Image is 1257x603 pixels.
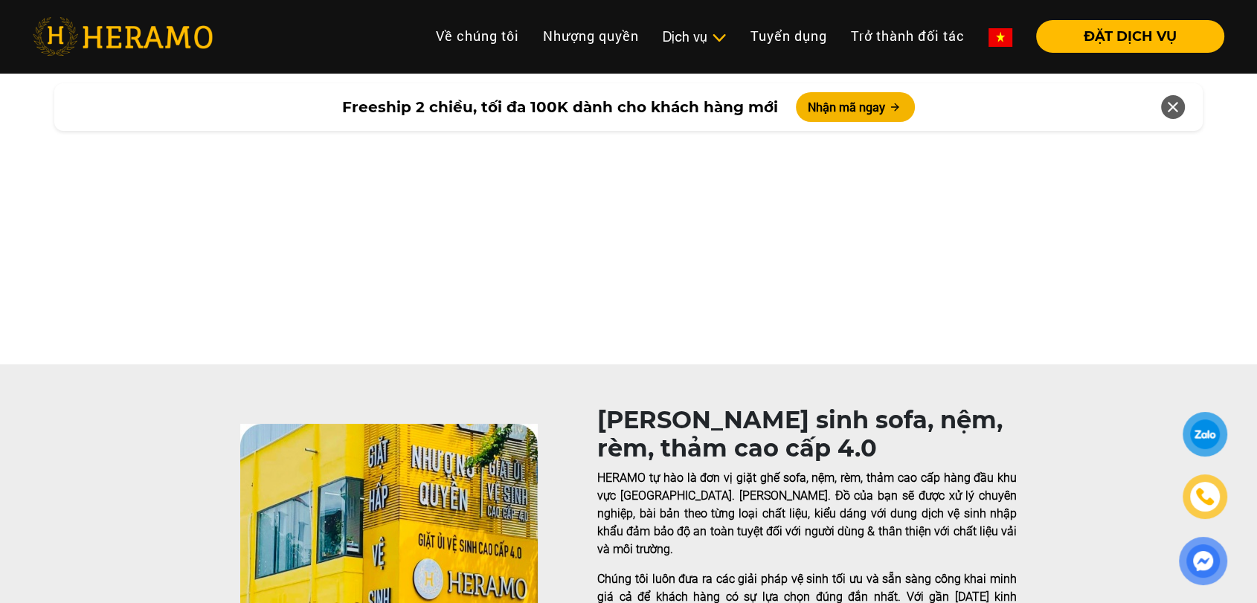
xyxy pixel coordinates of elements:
img: subToggleIcon [711,30,727,45]
img: heramo-logo.png [33,17,213,56]
p: HERAMO tự hào là đơn vị giặt ghế sofa, nệm, rèm, thảm cao cấp hàng đầu khu vực [GEOGRAPHIC_DATA].... [597,469,1017,558]
div: Dịch vụ [663,27,727,47]
button: Nhận mã ngay [796,92,915,122]
a: Trở thành đối tác [839,20,977,52]
button: ĐẶT DỊCH VỤ [1036,20,1224,53]
a: Về chúng tôi [424,20,531,52]
h1: [PERSON_NAME] sinh sofa, nệm, rèm, thảm cao cấp 4.0 [597,406,1017,463]
a: Nhượng quyền [531,20,651,52]
img: vn-flag.png [988,28,1012,47]
a: phone-icon [1185,477,1225,517]
a: Tuyển dụng [739,20,839,52]
a: ĐẶT DỊCH VỤ [1024,30,1224,43]
img: phone-icon [1196,488,1214,506]
span: Freeship 2 chiều, tối đa 100K dành cho khách hàng mới [342,96,778,118]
